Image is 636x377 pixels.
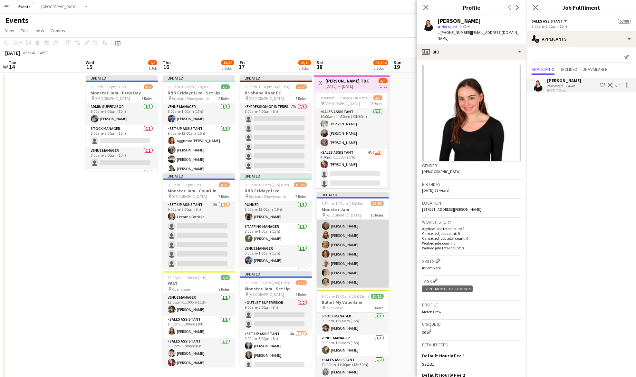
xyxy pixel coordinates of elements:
span: 4/6 [379,78,388,83]
div: Updated [317,192,389,197]
button: [GEOGRAPHIC_DATA] [36,0,82,13]
div: Not rated [547,83,564,88]
div: AEST [40,50,48,55]
div: 3 Jobs [299,66,311,71]
span: 6 Roles [142,96,153,101]
span: Brisbane Showgrounds [172,96,210,101]
div: Updated [163,173,235,179]
span: | [EMAIL_ADDRESS][DOMAIN_NAME] [438,30,519,41]
h3: Tags [422,277,521,284]
div: 3 Jobs [374,66,388,71]
span: View [5,28,14,34]
div: 7:00am-5:00pm (10h) [532,24,631,29]
span: Comms [51,28,65,34]
span: [STREET_ADDRESS][PERSON_NAME] [422,207,481,212]
div: 1 Job [149,66,157,71]
p: Worked jobs count: 0 [422,241,521,246]
span: [GEOGRAPHIC_DATA] [249,292,284,297]
h3: Job Fulfilment [526,3,636,12]
span: Week 42 [21,50,37,55]
h3: Skills [422,257,521,264]
app-card-role: Outlet Supervisor2/2 [240,267,312,298]
span: 19/28 [294,182,307,187]
div: 1 job [380,83,388,89]
span: 8:00am-1:00am (17h) (Fri) [168,84,211,89]
div: 30 [422,328,521,335]
span: 12:00pm-11:00pm (11h) [168,275,207,280]
span: 9:00am-12:00am (15h) (Sun) [322,294,369,299]
div: 10:00am-11:30pm (13h30m)4/6 [GEOGRAPHIC_DATA]2 RolesSales Assistant3/310:00am-11:30pm (13h30m)[PE... [315,93,388,188]
span: Jobs [34,28,44,34]
span: 4/6 [373,95,382,100]
span: Not rated [441,24,457,29]
h3: YEAT [163,281,235,286]
span: 67/104 [373,60,388,65]
div: [PERSON_NAME] [547,78,581,83]
span: Applicants [532,67,554,72]
h3: Work history [422,219,521,225]
app-card-role: Staffing Manager1/18:00am-1:00am (17h)[PERSON_NAME] [240,223,312,245]
span: 2/12 [296,84,307,89]
span: 19 [393,63,401,71]
span: Sales Assistant [532,19,563,24]
app-card-role: Venue Manager1/19:00am-12:00am (15h)[PERSON_NAME] [317,334,389,356]
div: 3 Jobs [222,66,234,71]
span: 3 Roles [219,287,230,292]
span: Wed [86,60,94,65]
span: 6:30am-1:00am (18h30m) (Sun) [322,201,371,206]
app-card-role: Stock Manager1/19:00am-12:00am (15h)[PERSON_NAME] [317,313,389,334]
span: RiverStage [326,305,343,310]
span: [GEOGRAPHIC_DATA] [172,194,207,199]
span: 26/70 [298,60,311,65]
span: 4/27 [219,182,230,187]
span: 5 Roles [296,96,307,101]
app-job-card: Updated8:00am-1:00am (17h) (Fri)7/7RNB Fridayz Live - Set Up Brisbane Showgrounds2 RolesVenue Man... [163,75,235,171]
div: Updated6:30am-1:00am (18h30m) (Sun)53/88Monster Jam [GEOGRAPHIC_DATA]16 RolesSales Assistant3A25/... [317,192,389,287]
a: Jobs [32,26,47,35]
span: [GEOGRAPHIC_DATA] [326,213,361,217]
app-card-role: Sales Assistant3/310:00am-11:30pm (13h30m)[PERSON_NAME][PERSON_NAME][PERSON_NAME] [315,108,388,149]
div: [DATE] → [DATE] [326,84,369,89]
app-card-role: Outlet Supervisor0/1 [86,169,158,191]
span: Sun [394,60,401,65]
app-card-role: Sales Assistant2/25:00pm-11:00pm (6h)[PERSON_NAME][PERSON_NAME] [163,338,235,369]
img: Crew avatar or photo [422,65,521,161]
h3: Default Hourly Fee 1 [422,353,465,359]
h3: [PERSON_NAME] TBC [326,78,369,84]
span: Edit [21,28,28,34]
app-job-card: 12:00pm-11:00pm (11h)4/4YEAT River Stage3 RolesVenue Manager1/112:00pm-11:00pm (11h)[PERSON_NAME]... [163,271,235,367]
p: Worked jobs total count: 0 [422,246,521,250]
span: Brisbane Showgrounds [249,194,287,199]
span: 2.4km [458,24,471,29]
h3: Monster Jam - Count In [163,188,235,194]
span: 53/88 [618,19,631,24]
h3: Monster Jam - Prep Day [86,90,158,96]
span: 9 Roles [296,292,307,297]
h3: Monster Jam - Set Up [240,286,312,292]
app-job-card: Updated8:00am-10:30pm (14h30m)2/12Brisbane Roar FC [GEOGRAPHIC_DATA]5 RolesExpression Of Interest... [240,75,312,171]
div: [DATE] [5,50,20,56]
div: Updated [240,173,312,179]
span: 16 Roles [371,213,384,217]
div: 2.4km [564,83,576,88]
span: 4/4 [221,275,230,280]
app-card-role: Sales Assistant4A1/34:30pm-11:30pm (7h)[PERSON_NAME] [315,149,388,189]
span: 1/6 [144,84,153,89]
span: 16 [162,63,171,71]
span: 7 Roles [219,194,230,199]
app-job-card: Updated9:00am-6:00pm (9h)4/27Monster Jam - Count In [GEOGRAPHIC_DATA]7 RolesSet-up Assistant2A1/1... [163,173,235,269]
span: [GEOGRAPHIC_DATA] [325,101,360,106]
div: Updated [163,75,235,81]
span: [DATE] (27 years) [422,188,449,193]
div: $32.31 [422,361,521,367]
p: Cancelled jobs total count: 0 [422,236,521,241]
app-card-role: Venue Manager1/18:00am-1:00am (17h)[PERSON_NAME] [240,245,312,267]
button: Events [13,0,36,13]
a: View [3,26,17,35]
span: 9:00am-6:00pm (9h) [168,182,201,187]
app-card-role: Runner1/18:00am-12:00am (16h)[PERSON_NAME] [240,201,312,223]
app-card-role: Stock Manager0/18:00am-6:00pm (10h) [86,125,158,147]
